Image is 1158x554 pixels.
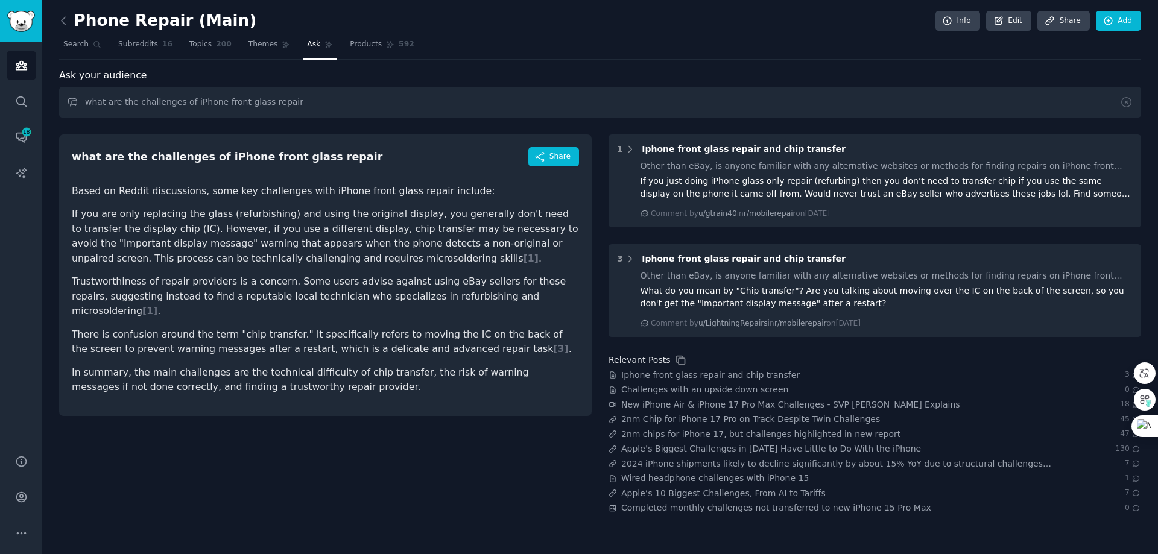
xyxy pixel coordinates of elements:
span: 16 [162,39,172,50]
a: Topics200 [185,35,236,60]
span: [ 3 ] [553,343,568,354]
input: Ask this audience a question... [59,87,1141,118]
div: Comment by in on [DATE] [651,209,830,219]
div: 1 [617,143,623,156]
span: 45 [1120,414,1141,425]
span: Iphone front glass repair and chip transfer [642,144,846,154]
span: 47 [1120,429,1141,439]
a: Share [1037,11,1089,31]
a: Iphone front glass repair and chip transfer [621,369,800,382]
div: Relevant Posts [609,354,670,367]
span: Ask [307,39,320,50]
span: 1 [1125,473,1141,484]
span: Products [350,39,382,50]
span: r/mobilerepair [774,319,826,327]
span: 18 [21,128,32,136]
span: 7 [1125,488,1141,499]
a: Ask [303,35,337,60]
a: Challenges with an upside down screen [621,383,788,396]
span: 0 [1125,385,1141,395]
h2: Phone Repair (Main) [59,11,256,31]
a: Apple’s 10 Biggest Challenges, From AI to Tariffs [621,487,826,500]
div: If you just doing iPhone glass only repair (refurbing) then you don’t need to transfer chip if yo... [641,175,1133,200]
span: Search [63,39,89,50]
a: Wired headphone challenges with iPhone 15 [621,472,809,485]
li: If you are only replacing the glass (refurbishing) and using the original display, you generally ... [72,207,579,266]
li: There is confusion around the term "chip transfer." It specifically refers to moving the IC on th... [72,327,579,357]
a: Completed monthly challenges not transferred to new iPhone 15 Pro Max [621,502,931,514]
a: Add [1096,11,1141,31]
span: 3 [1125,370,1141,380]
div: Comment by in on [DATE] [651,318,861,329]
a: 2nm Chip for iPhone 17 Pro on Track Despite Twin Challenges [621,413,880,426]
span: Share [549,151,571,162]
span: u/LightningRepairs [698,319,768,327]
a: Themes [244,35,295,60]
span: 7 [1125,458,1141,469]
a: Search [59,35,106,60]
a: Info [935,11,980,31]
a: New iPhone Air & iPhone 17 Pro Max Challenges - SVP [PERSON_NAME] Explains [621,398,960,411]
span: Topics [189,39,212,50]
span: 592 [399,39,414,50]
div: What do you mean by "Chip transfer"? Are you talking about moving over the IC on the back of the ... [641,285,1133,310]
span: r/mobilerepair [744,209,796,218]
span: 0 [1125,503,1141,514]
button: Share [528,147,579,166]
a: 2nm chips for iPhone 17, but challenges highlighted in new report [621,428,900,441]
span: Subreddits [118,39,158,50]
span: Themes [248,39,278,50]
p: Based on Reddit discussions, some key challenges with iPhone front glass repair include: [72,184,579,199]
span: 200 [216,39,232,50]
div: 3 [617,253,623,265]
li: Trustworthiness of repair providers is a concern. Some users advise against using eBay sellers fo... [72,274,579,319]
div: Other than eBay, is anyone familiar with any alternative websites or methods for finding repairs ... [641,269,1133,282]
span: [ 1 ] [524,253,539,264]
a: 2024 iPhone shipments likely to decline significantly by about 15% YoY due to structural challenges… [621,458,1051,470]
p: In summary, the main challenges are the technical difficulty of chip transfer, the risk of warnin... [72,365,579,395]
a: Apple’s Biggest Challenges in [DATE] Have Little to Do With the iPhone [621,442,921,455]
a: Edit [986,11,1031,31]
div: what are the challenges of iPhone front glass repair [72,150,382,165]
span: 130 [1115,444,1141,455]
span: u/gtrain40 [698,209,737,218]
a: Products592 [346,35,418,60]
img: GummySearch logo [7,11,35,32]
span: [ 1 ] [142,305,157,316]
span: Ask your audience [59,68,147,83]
span: 18 [1120,399,1141,410]
a: Subreddits16 [114,35,177,60]
div: Other than eBay, is anyone familiar with any alternative websites or methods for finding repairs ... [641,160,1133,172]
span: Iphone front glass repair and chip transfer [642,254,846,263]
a: 18 [7,122,36,152]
